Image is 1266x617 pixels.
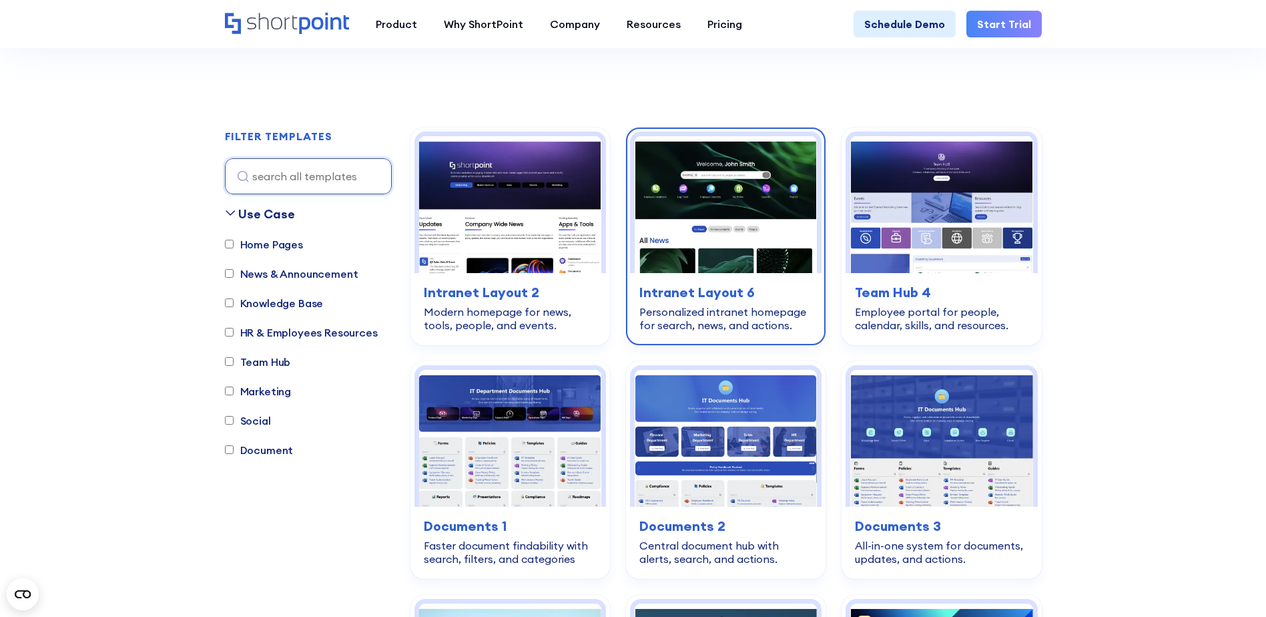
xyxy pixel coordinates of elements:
label: News & Announcement [225,266,358,282]
h3: Team Hub 4 [855,282,1028,302]
label: Marketing [225,383,292,399]
a: Documents 1 – SharePoint Document Library Template: Faster document findability with search, filt... [410,361,610,579]
a: Documents 2 – Document Management Template: Central document hub with alerts, search, and actions... [626,361,826,579]
img: Team Hub 4 – SharePoint Employee Portal Template: Employee portal for people, calendar, skills, a... [850,136,1032,273]
input: Home Pages [225,240,234,248]
img: Documents 3 – Document Management System Template: All-in-one system for documents, updates, and ... [850,370,1032,507]
h3: Documents 3 [855,516,1028,536]
div: FILTER TEMPLATES [225,131,332,142]
div: Company [550,16,600,32]
img: Intranet Layout 2 – SharePoint Homepage Design: Modern homepage for news, tools, people, and events. [419,136,601,273]
a: Intranet Layout 2 – SharePoint Homepage Design: Modern homepage for news, tools, people, and even... [410,128,610,345]
label: Team Hub [225,354,291,370]
img: Documents 1 – SharePoint Document Library Template: Faster document findability with search, filt... [419,370,601,507]
div: Product [376,16,417,32]
div: Pricing [707,16,742,32]
input: News & Announcement [225,269,234,278]
a: Schedule Demo [854,11,956,37]
label: Document [225,442,294,458]
input: Team Hub [225,357,234,366]
label: HR & Employees Resources [225,325,378,341]
a: Pricing [694,11,755,37]
div: Faster document findability with search, filters, and categories [424,539,597,566]
input: Marketing [225,387,234,395]
div: Resources [627,16,681,32]
div: Central document hub with alerts, search, and actions. [639,539,812,566]
input: Document [225,445,234,454]
div: Modern homepage for news, tools, people, and events. [424,305,597,332]
input: Knowledge Base [225,298,234,307]
div: Personalized intranet homepage for search, news, and actions. [639,305,812,332]
div: Employee portal for people, calendar, skills, and resources. [855,305,1028,332]
a: Team Hub 4 – SharePoint Employee Portal Template: Employee portal for people, calendar, skills, a... [842,128,1041,345]
div: Use Case [238,205,295,223]
input: search all templates [225,158,392,194]
div: All-in-one system for documents, updates, and actions. [855,539,1028,566]
label: Home Pages [225,236,303,252]
input: HR & Employees Resources [225,328,234,337]
img: Documents 2 – Document Management Template: Central document hub with alerts, search, and actions. [635,370,817,507]
a: Why ShortPoint [430,11,537,37]
a: Company [537,11,613,37]
a: Home [225,13,349,35]
a: Documents 3 – Document Management System Template: All-in-one system for documents, updates, and ... [842,361,1041,579]
label: Social [225,413,271,429]
label: Knowledge Base [225,295,324,311]
a: Start Trial [966,11,1042,37]
h3: Documents 2 [639,516,812,536]
iframe: Chat Widget [1199,553,1266,617]
img: Intranet Layout 6 – SharePoint Homepage Design: Personalized intranet homepage for search, news, ... [635,136,817,273]
div: Why ShortPoint [444,16,523,32]
h3: Intranet Layout 2 [424,282,597,302]
input: Social [225,416,234,425]
h3: Documents 1 [424,516,597,536]
a: Intranet Layout 6 – SharePoint Homepage Design: Personalized intranet homepage for search, news, ... [626,128,826,345]
h3: Intranet Layout 6 [639,282,812,302]
a: Resources [613,11,694,37]
button: Open CMP widget [7,578,39,610]
a: Product [362,11,430,37]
